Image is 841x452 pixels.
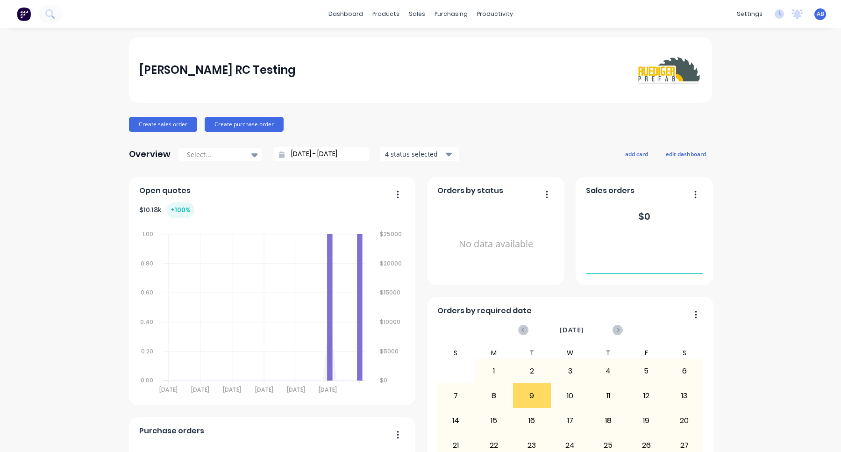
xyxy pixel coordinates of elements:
[141,347,153,355] tspan: 0.20
[627,409,665,432] div: 19
[143,230,153,238] tspan: 1.00
[368,7,404,21] div: products
[475,409,513,432] div: 15
[475,384,513,408] div: 8
[513,359,551,383] div: 2
[817,10,824,18] span: AB
[513,347,551,359] div: T
[380,377,387,385] tspan: $0
[475,347,513,359] div: M
[551,347,589,359] div: W
[636,54,702,86] img: Harry RC Testing
[627,359,665,383] div: 5
[638,209,650,223] div: $ 0
[223,386,241,394] tspan: [DATE]
[513,409,551,432] div: 16
[380,347,399,355] tspan: $5000
[551,384,589,408] div: 10
[590,409,627,432] div: 18
[191,386,209,394] tspan: [DATE]
[666,359,703,383] div: 6
[590,384,627,408] div: 11
[437,409,475,432] div: 14
[287,386,305,394] tspan: [DATE]
[475,359,513,383] div: 1
[560,325,584,335] span: [DATE]
[665,347,704,359] div: S
[732,7,767,21] div: settings
[141,377,153,385] tspan: 0.00
[437,384,475,408] div: 7
[139,185,191,196] span: Open quotes
[380,288,400,296] tspan: $15000
[255,386,273,394] tspan: [DATE]
[586,185,634,196] span: Sales orders
[627,347,665,359] div: F
[129,117,197,132] button: Create sales order
[139,202,194,218] div: $ 10.18k
[380,147,459,161] button: 4 status selected
[167,202,194,218] div: + 100 %
[140,318,153,326] tspan: 0.40
[589,347,627,359] div: T
[205,117,284,132] button: Create purchase order
[139,425,204,437] span: Purchase orders
[551,359,589,383] div: 3
[437,347,475,359] div: S
[17,7,31,21] img: Factory
[472,7,518,21] div: productivity
[430,7,472,21] div: purchasing
[141,259,153,267] tspan: 0.80
[660,148,712,160] button: edit dashboard
[319,386,337,394] tspan: [DATE]
[437,200,555,288] div: No data available
[385,149,444,159] div: 4 status selected
[141,288,153,296] tspan: 0.60
[513,384,551,408] div: 9
[380,230,402,238] tspan: $25000
[666,409,703,432] div: 20
[129,145,171,164] div: Overview
[666,384,703,408] div: 13
[324,7,368,21] a: dashboard
[437,305,532,316] span: Orders by required date
[159,386,178,394] tspan: [DATE]
[437,185,503,196] span: Orders by status
[380,318,400,326] tspan: $10000
[551,409,589,432] div: 17
[627,384,665,408] div: 12
[139,61,296,79] div: [PERSON_NAME] RC Testing
[380,259,402,267] tspan: $20000
[590,359,627,383] div: 4
[404,7,430,21] div: sales
[619,148,654,160] button: add card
